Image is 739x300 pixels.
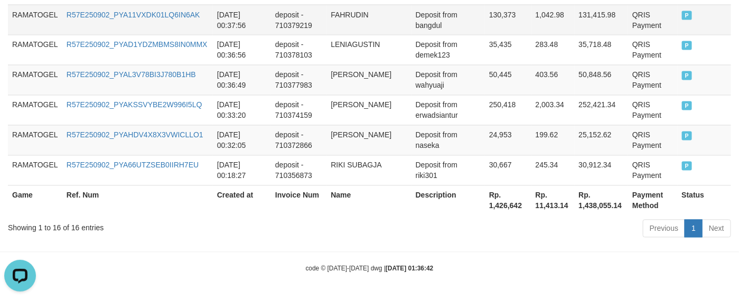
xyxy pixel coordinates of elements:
td: 50,445 [485,65,531,95]
span: PAID [682,71,693,80]
td: [DATE] 00:32:05 [213,125,271,155]
td: RAMATOGEL [8,155,62,185]
a: R57E250902_PYA11VXDK01LQ6IN6AK [67,11,200,19]
td: [DATE] 00:36:56 [213,35,271,65]
td: Deposit from demek123 [411,35,485,65]
td: 131,415.98 [575,5,629,35]
th: Ref. Num [62,185,213,215]
td: Deposit from naseka [411,125,485,155]
span: PAID [682,41,693,50]
th: Created at [213,185,271,215]
span: PAID [682,132,693,140]
td: deposit - 710356873 [271,155,326,185]
th: Status [678,185,731,215]
td: RAMATOGEL [8,35,62,65]
a: R57E250902_PYAKSSVYBE2W996I5LQ [67,101,202,109]
td: QRIS Payment [628,95,677,125]
button: Open LiveChat chat widget [4,4,36,36]
td: RAMATOGEL [8,5,62,35]
td: deposit - 710372866 [271,125,326,155]
td: Deposit from riki301 [411,155,485,185]
td: 25,152.62 [575,125,629,155]
td: [DATE] 00:36:49 [213,65,271,95]
strong: [DATE] 01:36:42 [386,265,433,273]
td: [DATE] 00:33:20 [213,95,271,125]
td: Deposit from erwadsiantur [411,95,485,125]
a: R57E250902_PYAHDV4X8X3VWICLLO1 [67,131,203,139]
td: [PERSON_NAME] [326,125,411,155]
td: [DATE] 00:18:27 [213,155,271,185]
td: deposit - 710378103 [271,35,326,65]
th: Payment Method [628,185,677,215]
td: QRIS Payment [628,35,677,65]
td: Deposit from wahyuaji [411,65,485,95]
td: [PERSON_NAME] [326,65,411,95]
td: 50,848.56 [575,65,629,95]
td: 403.56 [531,65,575,95]
a: Next [702,220,731,238]
td: 250,418 [485,95,531,125]
td: 245.34 [531,155,575,185]
div: Showing 1 to 16 of 16 entries [8,219,300,233]
th: Rp. 1,426,642 [485,185,531,215]
td: QRIS Payment [628,5,677,35]
td: 30,667 [485,155,531,185]
td: QRIS Payment [628,125,677,155]
td: [PERSON_NAME] [326,95,411,125]
span: PAID [682,162,693,171]
td: 35,718.48 [575,35,629,65]
td: QRIS Payment [628,65,677,95]
td: 1,042.98 [531,5,575,35]
td: 2,003.34 [531,95,575,125]
td: RIKI SUBAGJA [326,155,411,185]
small: code © [DATE]-[DATE] dwg | [306,265,434,273]
th: Name [326,185,411,215]
span: PAID [682,101,693,110]
td: deposit - 710379219 [271,5,326,35]
td: 24,953 [485,125,531,155]
td: 283.48 [531,35,575,65]
td: RAMATOGEL [8,95,62,125]
td: LENIAGUSTIN [326,35,411,65]
td: 30,912.34 [575,155,629,185]
td: QRIS Payment [628,155,677,185]
span: PAID [682,11,693,20]
td: Deposit from bangdul [411,5,485,35]
td: [DATE] 00:37:56 [213,5,271,35]
a: R57E250902_PYAL3V78BI3J780B1HB [67,71,196,79]
a: R57E250902_PYA66UTZSEB0IIRH7EU [67,161,199,170]
td: 130,373 [485,5,531,35]
a: R57E250902_PYAD1YDZMBMS8IN0MMX [67,41,208,49]
th: Rp. 1,438,055.14 [575,185,629,215]
a: Previous [643,220,685,238]
th: Rp. 11,413.14 [531,185,575,215]
td: RAMATOGEL [8,65,62,95]
th: Description [411,185,485,215]
td: 199.62 [531,125,575,155]
td: RAMATOGEL [8,125,62,155]
td: 35,435 [485,35,531,65]
th: Invoice Num [271,185,326,215]
td: FAHRUDIN [326,5,411,35]
a: 1 [685,220,703,238]
td: deposit - 710377983 [271,65,326,95]
td: deposit - 710374159 [271,95,326,125]
th: Game [8,185,62,215]
td: 252,421.34 [575,95,629,125]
